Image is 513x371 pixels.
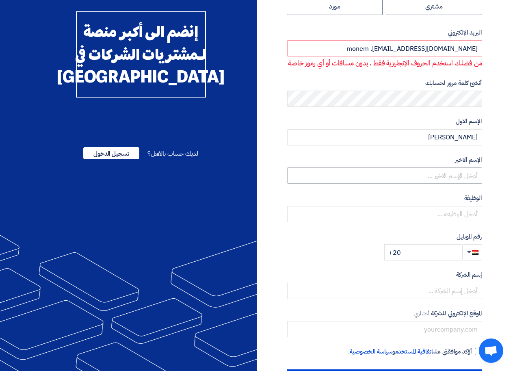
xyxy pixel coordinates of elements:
p: من فضلك استخدم الحروف الإنجليزية فقط ، بدون مسافات أو أي رموز خاصة [288,58,482,69]
label: إسم الشركة [287,270,482,280]
input: أدخل الإسم الاخير ... [287,167,482,184]
input: أدخل الإسم الاول ... [287,129,482,145]
span: تسجيل الدخول [83,147,139,159]
input: أدخل بريد العمل الإلكتروني الخاص بك ... [287,40,482,56]
a: اتفاقية المستخدم [395,347,433,356]
div: إنضم الى أكبر منصة لـمشتريات الشركات في [GEOGRAPHIC_DATA] [76,11,206,98]
label: أنشئ كلمة مرور لحسابك [287,78,482,88]
label: رقم الموبايل [287,232,482,241]
a: سياسة الخصوصية [350,347,392,356]
div: دردشة مفتوحة [479,338,503,363]
span: أؤكد موافقتي على و . [348,347,472,356]
label: الإسم الاول [287,117,482,126]
a: تسجيل الدخول [83,149,139,158]
span: لديك حساب بالفعل؟ [147,149,198,158]
label: الوظيفة [287,193,482,203]
label: الإسم الاخير [287,155,482,165]
label: البريد الإلكتروني [287,28,482,37]
input: أدخل إسم الشركة ... [287,283,482,299]
span: أختياري [414,310,430,317]
input: أدخل رقم الموبايل ... [384,244,462,260]
input: أدخل الوظيفة ... [287,206,482,222]
label: الموقع الإلكتروني للشركة [287,309,482,318]
input: yourcompany.com [287,321,482,337]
